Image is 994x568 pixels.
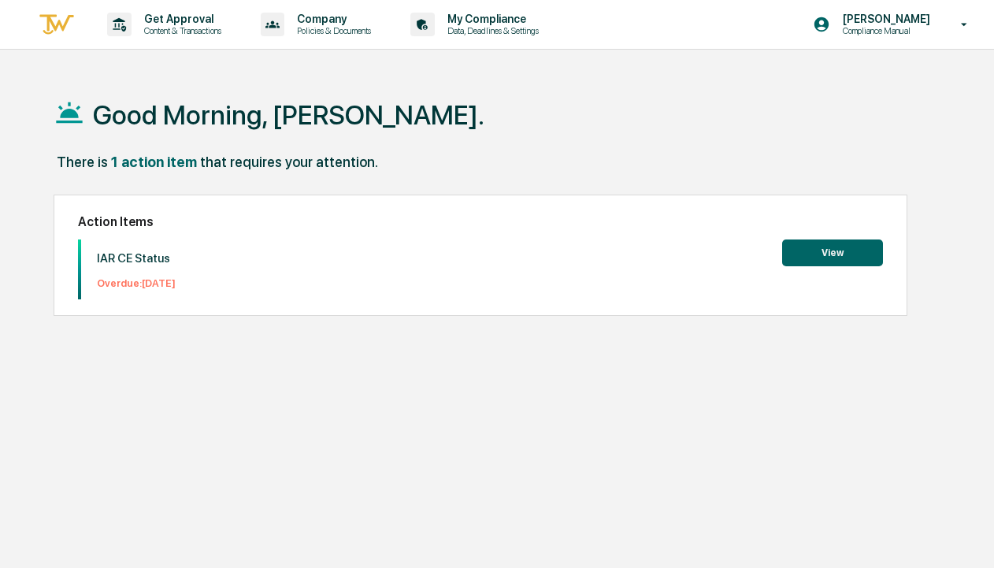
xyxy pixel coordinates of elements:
[97,277,176,289] p: Overdue: [DATE]
[38,12,76,38] img: logo
[435,25,547,36] p: Data, Deadlines & Settings
[97,251,176,265] p: IAR CE Status
[830,13,938,25] p: [PERSON_NAME]
[93,99,484,131] h1: Good Morning, [PERSON_NAME].
[830,25,938,36] p: Compliance Manual
[782,239,883,266] button: View
[132,13,229,25] p: Get Approval
[200,154,378,170] div: that requires your attention.
[57,154,108,170] div: There is
[435,13,547,25] p: My Compliance
[284,25,379,36] p: Policies & Documents
[284,13,379,25] p: Company
[78,214,883,229] h2: Action Items
[111,154,197,170] div: 1 action item
[132,25,229,36] p: Content & Transactions
[782,244,883,259] a: View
